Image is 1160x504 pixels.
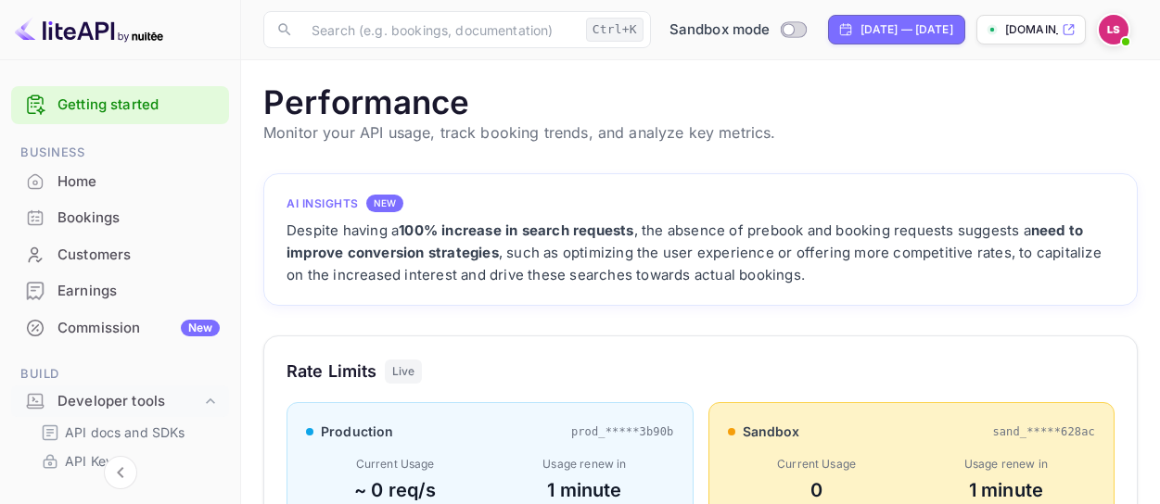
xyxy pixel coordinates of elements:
[33,447,222,474] div: API Keys
[57,281,220,302] div: Earnings
[11,200,229,236] div: Bookings
[366,195,403,212] div: NEW
[495,456,673,472] div: Usage renew in
[399,221,633,239] strong: 100% increase in search requests
[57,245,220,266] div: Customers
[181,320,220,336] div: New
[57,208,220,229] div: Bookings
[1099,15,1128,44] img: Lior S.
[1005,21,1058,38] p: [DOMAIN_NAME]
[11,237,229,271] a: Customers
[15,15,163,44] img: LiteAPI logo
[263,121,1138,144] p: Monitor your API usage, track booking trends, and analyze key metrics.
[728,476,906,504] div: 0
[728,456,906,472] div: Current Usage
[669,19,771,41] span: Sandbox mode
[917,476,1095,504] div: 1 minute
[11,143,229,163] span: Business
[11,310,229,345] a: CommissionNew
[57,94,220,116] a: Getting started
[41,422,214,442] a: API docs and SDKs
[917,456,1095,472] div: Usage renew in
[662,19,813,41] div: Switch to Production mode
[11,86,229,124] div: Getting started
[65,480,130,499] p: Webhooks
[41,451,214,471] a: API Keys
[586,18,644,42] div: Ctrl+K
[743,422,800,441] span: sandbox
[65,451,120,471] p: API Keys
[41,480,214,499] a: Webhooks
[287,359,377,384] h3: Rate Limits
[11,364,229,384] span: Build
[287,220,1115,286] div: Despite having a , the absence of prebook and booking requests suggests a , such as optimizing th...
[306,456,484,472] div: Current Usage
[11,237,229,273] div: Customers
[306,476,484,504] div: ~ 0 req/s
[104,456,137,489] button: Collapse navigation
[300,11,579,48] input: Search (e.g. bookings, documentation)
[11,310,229,346] div: CommissionNew
[11,200,229,234] a: Bookings
[57,318,220,339] div: Commission
[495,476,673,504] div: 1 minute
[385,359,423,384] div: Live
[65,422,185,442] p: API docs and SDKs
[11,273,229,308] a: Earnings
[263,82,1138,121] h1: Performance
[11,385,229,418] div: Developer tools
[33,419,222,446] div: API docs and SDKs
[11,164,229,198] a: Home
[321,422,394,441] span: production
[57,391,201,412] div: Developer tools
[57,171,220,193] div: Home
[287,195,359,212] h4: AI Insights
[11,273,229,309] div: Earnings
[860,21,953,38] div: [DATE] — [DATE]
[11,164,229,200] div: Home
